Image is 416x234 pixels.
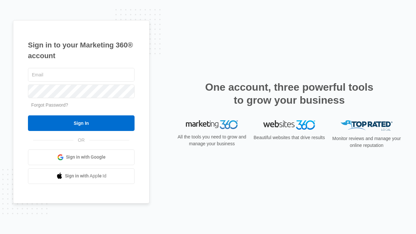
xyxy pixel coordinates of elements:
[28,115,135,131] input: Sign In
[341,120,393,131] img: Top Rated Local
[203,81,375,107] h2: One account, three powerful tools to grow your business
[73,137,89,144] span: OR
[186,120,238,129] img: Marketing 360
[66,154,106,161] span: Sign in with Google
[31,102,68,108] a: Forgot Password?
[28,168,135,184] a: Sign in with Apple Id
[28,68,135,82] input: Email
[263,120,315,130] img: Websites 360
[253,134,326,141] p: Beautiful websites that drive results
[175,134,248,147] p: All the tools you need to grow and manage your business
[330,135,403,149] p: Monitor reviews and manage your online reputation
[65,173,107,179] span: Sign in with Apple Id
[28,149,135,165] a: Sign in with Google
[28,40,135,61] h1: Sign in to your Marketing 360® account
